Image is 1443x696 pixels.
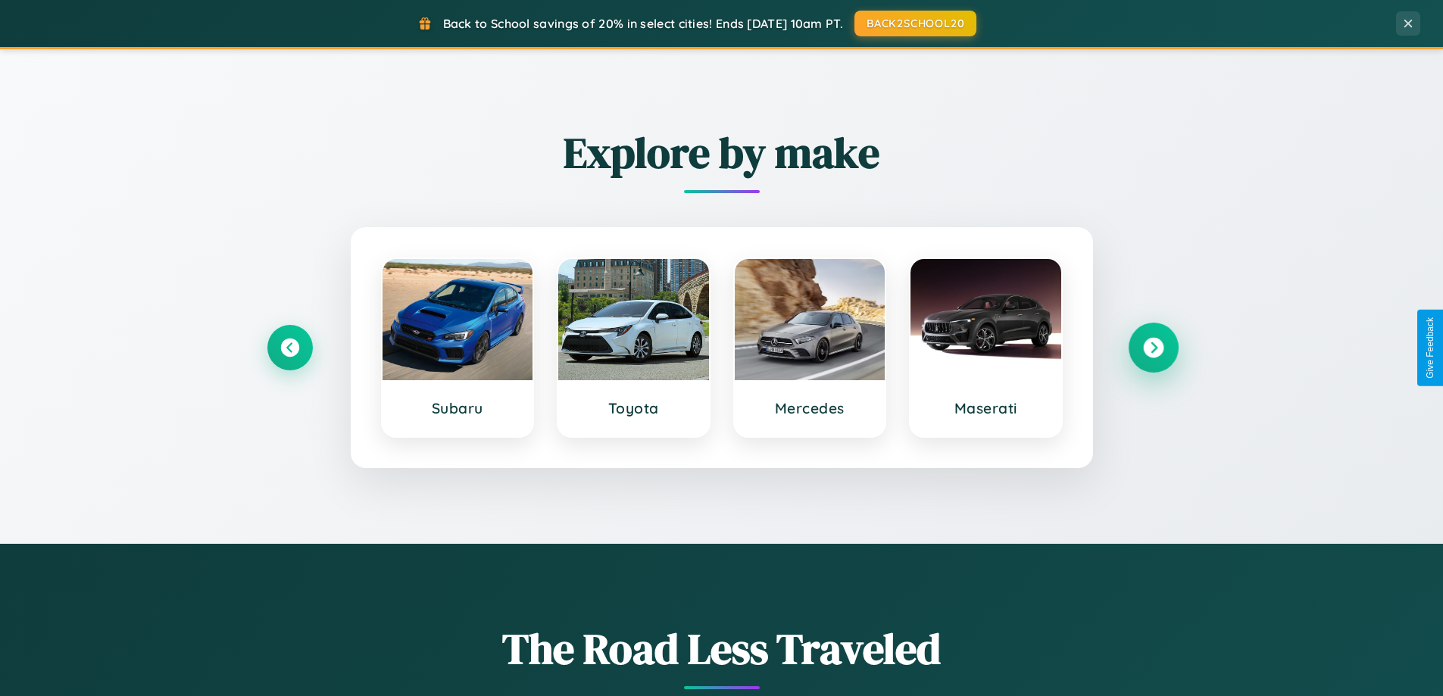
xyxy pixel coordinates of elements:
[854,11,976,36] button: BACK2SCHOOL20
[443,16,843,31] span: Back to School savings of 20% in select cities! Ends [DATE] 10am PT.
[573,399,694,417] h3: Toyota
[1425,317,1435,379] div: Give Feedback
[926,399,1046,417] h3: Maserati
[267,123,1176,182] h2: Explore by make
[267,620,1176,678] h1: The Road Less Traveled
[750,399,870,417] h3: Mercedes
[398,399,518,417] h3: Subaru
